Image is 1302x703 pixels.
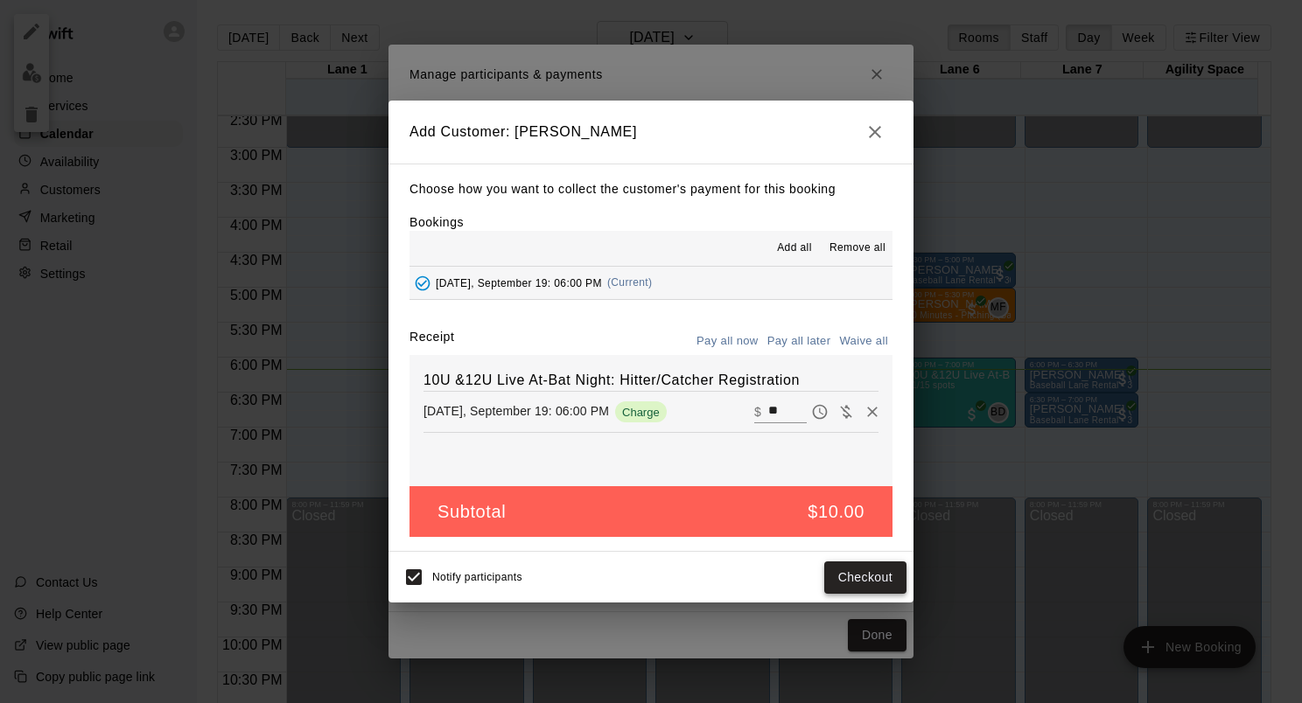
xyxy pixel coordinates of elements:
[822,234,892,262] button: Remove all
[754,403,761,421] p: $
[807,403,833,418] span: Pay later
[423,369,878,392] h6: 10U &12U Live At-Bat Night: Hitter/Catcher Registration
[808,500,864,524] h5: $10.00
[766,234,822,262] button: Add all
[777,240,812,257] span: Add all
[409,178,892,200] p: Choose how you want to collect the customer's payment for this booking
[409,328,454,355] label: Receipt
[423,402,609,420] p: [DATE], September 19: 06:00 PM
[835,328,892,355] button: Waive all
[432,572,522,584] span: Notify participants
[829,240,885,257] span: Remove all
[388,101,913,164] h2: Add Customer: [PERSON_NAME]
[763,328,836,355] button: Pay all later
[692,328,763,355] button: Pay all now
[437,500,506,524] h5: Subtotal
[824,561,906,594] button: Checkout
[833,403,859,418] span: Waive payment
[615,406,667,419] span: Charge
[409,267,892,299] button: Added - Collect Payment[DATE], September 19: 06:00 PM(Current)
[859,399,885,425] button: Remove
[607,276,653,289] span: (Current)
[436,276,602,289] span: [DATE], September 19: 06:00 PM
[409,215,464,229] label: Bookings
[409,270,436,296] button: Added - Collect Payment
